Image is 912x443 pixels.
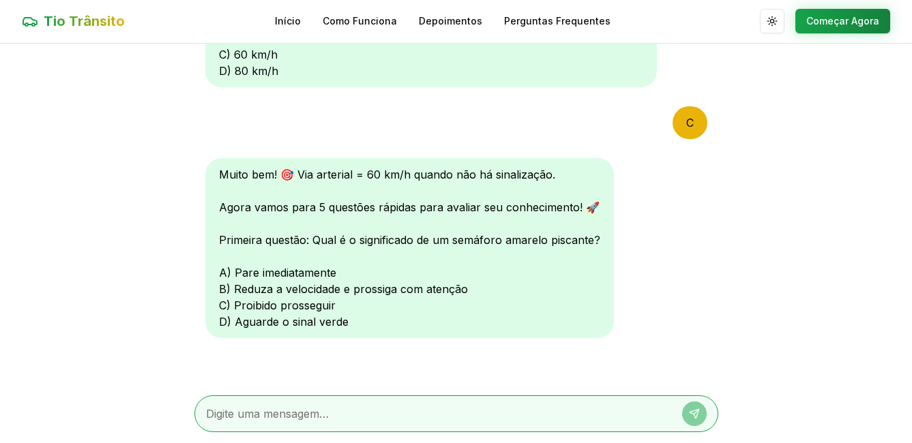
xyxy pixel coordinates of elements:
div: Muito bem! 🎯 Via arterial = 60 km/h quando não há sinalização. Agora vamos para 5 questões rápida... [205,158,614,338]
a: Depoimentos [419,14,482,28]
div: C [673,106,707,139]
a: Tio Trânsito [22,12,125,31]
button: Começar Agora [795,9,890,33]
a: Perguntas Frequentes [504,14,611,28]
a: Início [275,14,301,28]
a: Como Funciona [323,14,397,28]
span: Tio Trânsito [44,12,125,31]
